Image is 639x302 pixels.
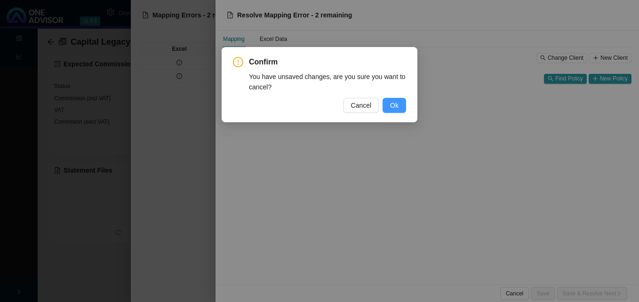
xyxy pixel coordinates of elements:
span: Cancel [351,100,372,111]
button: Ok [383,98,406,113]
button: Cancel [343,98,379,113]
span: Ok [390,100,399,111]
span: Confirm [249,56,406,68]
span: exclamation-circle [233,57,243,67]
div: You have unsaved changes, are you sure you want to cancel? [249,72,406,92]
